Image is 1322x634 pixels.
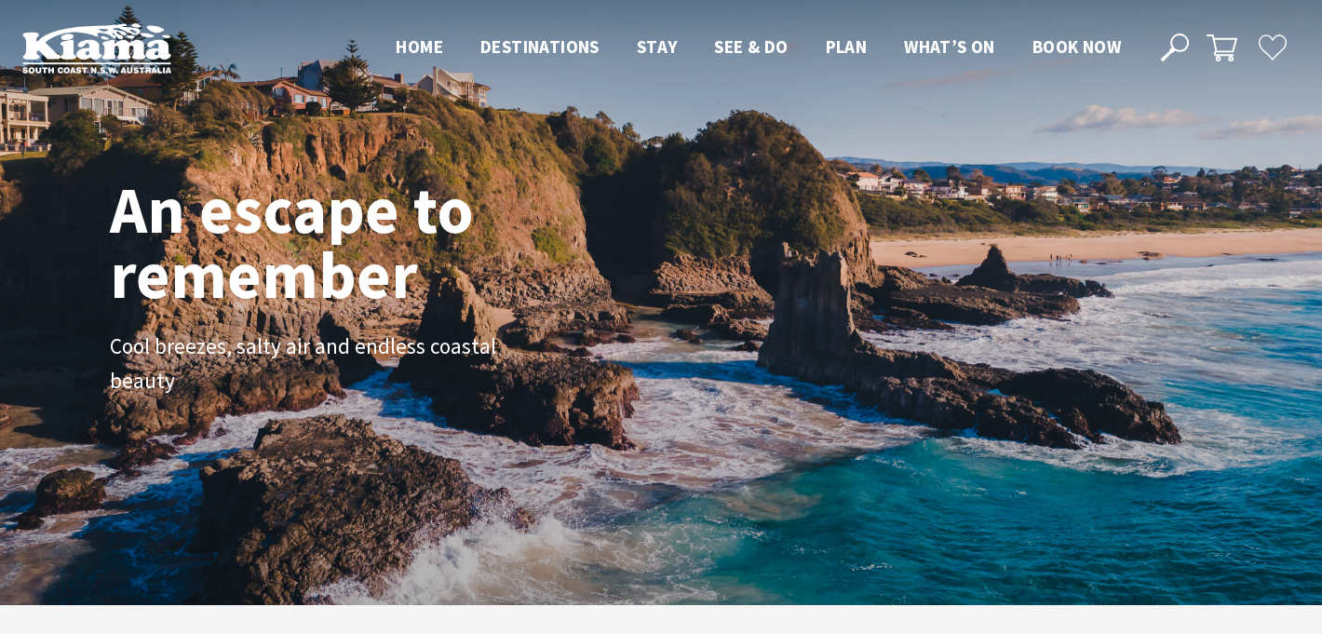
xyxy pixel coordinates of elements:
span: Destinations [480,35,600,58]
span: What’s On [904,35,995,58]
img: Kiama Logo [22,22,171,74]
span: Book now [1032,35,1121,58]
p: Cool breezes, salty air and endless coastal beauty [110,330,529,398]
span: Plan [826,35,868,58]
h1: An escape to remember [110,177,622,307]
nav: Main Menu [377,33,1140,63]
span: Home [396,35,443,58]
span: Stay [637,35,678,58]
span: See & Do [714,35,788,58]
